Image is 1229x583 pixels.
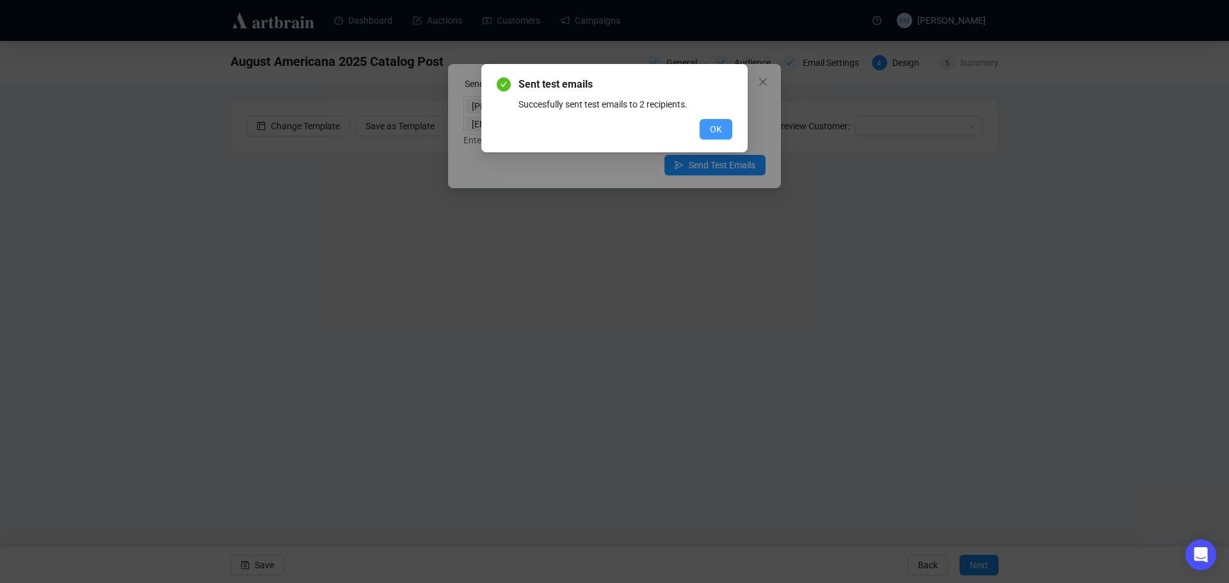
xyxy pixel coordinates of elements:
span: check-circle [497,77,511,92]
div: Succesfully sent test emails to 2 recipients. [518,97,732,111]
span: Sent test emails [518,77,732,92]
div: Open Intercom Messenger [1185,539,1216,570]
button: OK [700,119,732,140]
span: OK [710,122,722,136]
